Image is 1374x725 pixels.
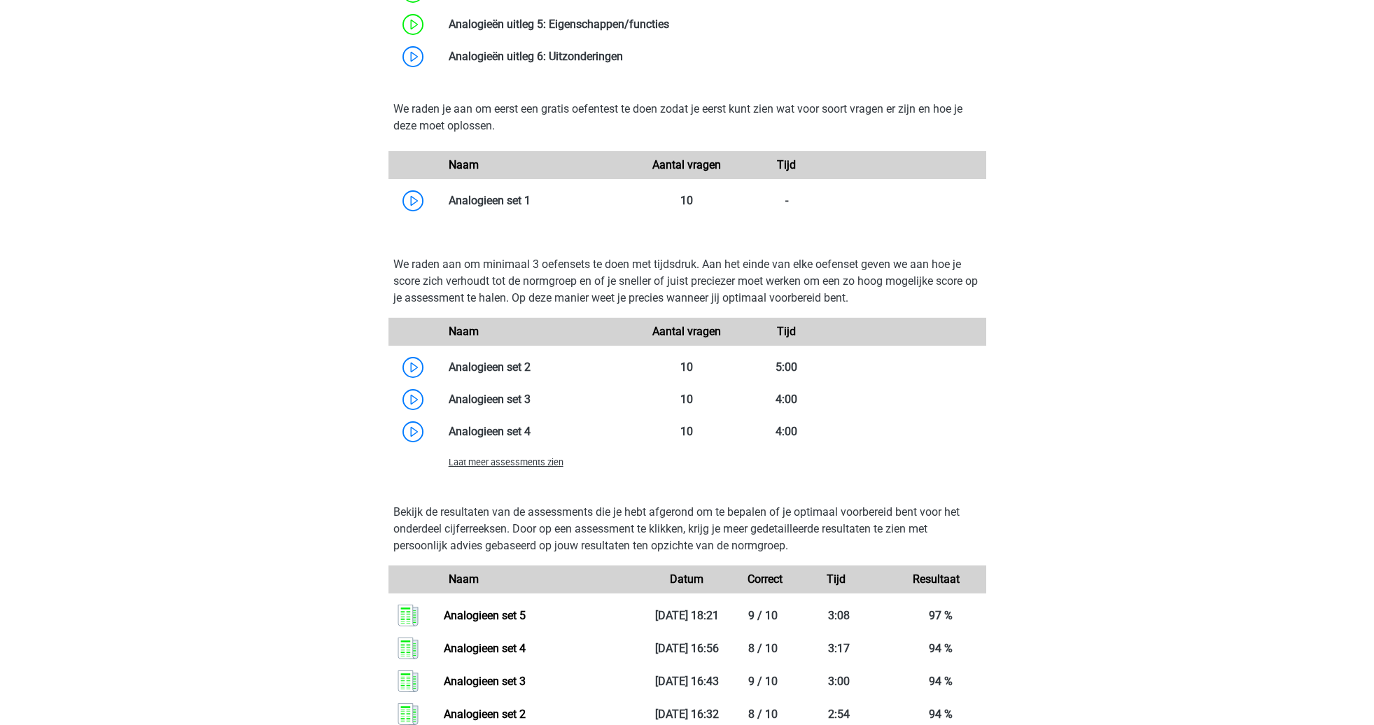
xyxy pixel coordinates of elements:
div: Analogieen set 3 [438,391,638,408]
div: Analogieen set 4 [438,423,638,440]
a: Analogieen set 4 [444,642,526,655]
a: Analogieen set 2 [444,708,526,721]
div: Analogieën uitleg 6: Uitzonderingen [438,48,986,65]
div: Tijd [737,157,836,174]
span: Laat meer assessments zien [449,457,563,467]
p: We raden je aan om eerst een gratis oefentest te doen zodat je eerst kunt zien wat voor soort vra... [393,101,981,134]
div: Aantal vragen [637,157,736,174]
div: Aantal vragen [637,323,736,340]
a: Analogieen set 5 [444,609,526,622]
p: Bekijk de resultaten van de assessments die je hebt afgerond om te bepalen of je optimaal voorber... [393,504,981,554]
div: Correct [737,571,787,588]
div: Analogieën uitleg 5: Eigenschappen/functies [438,16,986,33]
div: Tijd [787,571,886,588]
div: Naam [438,323,638,340]
a: Analogieen set 3 [444,675,526,688]
div: Analogieen set 2 [438,359,638,376]
p: We raden aan om minimaal 3 oefensets te doen met tijdsdruk. Aan het einde van elke oefenset geven... [393,256,981,307]
div: Datum [637,571,736,588]
div: Naam [438,571,638,588]
div: Analogieen set 1 [438,192,638,209]
div: Resultaat [886,571,986,588]
div: Tijd [737,323,836,340]
div: Naam [438,157,638,174]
